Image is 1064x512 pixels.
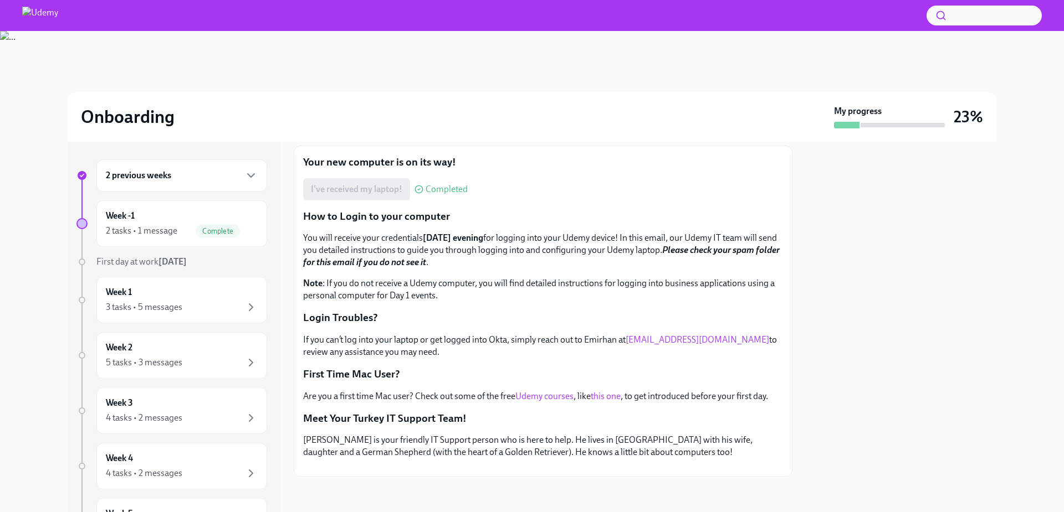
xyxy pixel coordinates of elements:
[106,286,132,298] h6: Week 1
[106,412,182,424] div: 4 tasks • 2 messages
[106,356,182,369] div: 5 tasks • 3 messages
[303,367,783,381] p: First Time Mac User?
[106,397,133,409] h6: Week 3
[106,225,177,237] div: 2 tasks • 1 message
[22,7,58,24] img: Udemy
[834,105,882,117] strong: My progress
[81,106,175,128] h2: Onboarding
[303,390,783,402] p: Are you a first time Mac user? Check out some of the free , like , to get introduced before your ...
[303,434,783,458] p: [PERSON_NAME] is your friendly IT Support person who is here to help. He lives in [GEOGRAPHIC_DAT...
[303,232,783,268] p: You will receive your credentials for logging into your Udemy device! In this email, our Udemy IT...
[303,155,783,169] p: Your new computer is on its way!
[303,411,783,426] p: Meet Your Turkey IT Support Team!
[76,332,267,379] a: Week 25 tasks • 3 messages
[591,391,621,401] a: this one
[106,452,133,464] h6: Week 4
[76,277,267,323] a: Week 13 tasks • 5 messages
[303,334,783,358] p: If you can’t log into your laptop or get logged into Okta, simply reach out to Emirhan at to revi...
[96,256,187,267] span: First day at work
[423,232,483,243] strong: [DATE] evening
[76,256,267,268] a: First day at work[DATE]
[96,159,267,192] div: 2 previous weeks
[76,387,267,434] a: Week 34 tasks • 2 messages
[426,185,468,194] span: Completed
[106,169,171,182] h6: 2 previous weeks
[303,311,783,325] p: Login Troubles?
[106,301,182,313] div: 3 tasks • 5 messages
[76,443,267,489] a: Week 44 tasks • 2 messages
[106,210,135,222] h6: Week -1
[515,391,574,401] a: Udemy courses
[76,200,267,247] a: Week -12 tasks • 1 messageComplete
[626,334,769,345] a: [EMAIL_ADDRESS][DOMAIN_NAME]
[106,342,132,354] h6: Week 2
[303,277,783,302] p: : If you do not receive a Udemy computer, you will find detailed instructions for logging into bu...
[303,209,783,224] p: How to Login to your computer
[106,467,182,479] div: 4 tasks • 2 messages
[303,278,323,288] strong: Note
[954,107,983,127] h3: 23%
[158,256,187,267] strong: [DATE]
[196,227,240,235] span: Complete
